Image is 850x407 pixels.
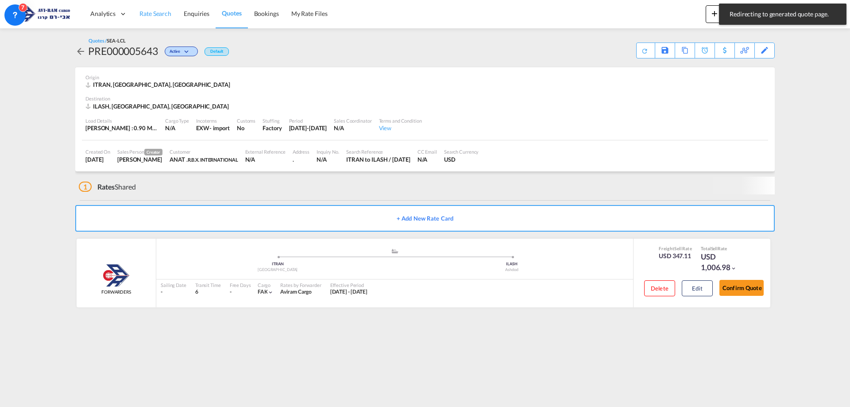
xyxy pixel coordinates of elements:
[245,155,286,163] div: N/A
[144,149,162,155] span: Creator
[379,117,422,124] div: Terms and Condition
[334,124,371,132] div: N/A
[117,155,162,163] div: SAAR ZEHAVIAN
[444,155,479,163] div: USD
[165,117,189,124] div: Cargo Type
[196,117,230,124] div: Incoterms
[237,117,255,124] div: Customs
[170,148,238,155] div: Customer
[417,148,437,155] div: CC Email
[317,148,339,155] div: Inquiry No.
[719,280,764,296] button: Confirm Quote
[395,267,629,273] div: Ashdod
[117,148,162,155] div: Sales Person
[188,157,238,163] span: R.B.X. INTERNATIONAL
[170,155,238,163] div: ANAT .
[280,288,312,295] span: Aviram Cargo
[263,124,282,132] div: Factory Stuffing
[346,155,410,163] div: ITRAN to ILASH / 11 Sep 2025
[209,124,230,132] div: - import
[395,261,629,267] div: ILASH
[644,280,675,296] button: Delete
[161,282,186,288] div: Sailing Date
[659,245,692,252] div: Freight Rate
[195,282,221,288] div: Transit Time
[330,288,368,295] span: [DATE] - [DATE]
[245,148,286,155] div: External Reference
[701,252,745,273] div: USD 1,006.98
[390,249,400,253] md-icon: assets/icons/custom/ship-fill.svg
[139,10,171,17] span: Rate Search
[317,155,339,163] div: N/A
[195,288,221,296] div: 6
[291,10,328,17] span: My Rate Files
[97,182,115,191] span: Rates
[85,148,110,155] div: Created On
[258,282,274,288] div: Cargo
[701,245,745,252] div: Total Rate
[79,182,136,192] div: Shared
[13,4,73,24] img: 166978e0a5f911edb4280f3c7a976193.png
[709,10,742,17] span: New
[417,155,437,163] div: N/A
[709,8,720,19] md-icon: icon-plus 400-fg
[293,148,309,155] div: Address
[334,117,371,124] div: Sales Coordinator
[85,81,232,89] div: ITRAN, Ravenna, Europe
[237,124,255,132] div: No
[641,43,650,54] div: Quote PDF is not available at this time
[230,288,232,296] div: -
[711,246,718,251] span: Sell
[161,288,186,296] div: -
[674,246,682,251] span: Sell
[659,252,692,260] div: USD 347.11
[170,49,182,57] span: Active
[727,10,838,19] span: Redirecting to generated quote page.
[196,124,209,132] div: EXW
[165,124,189,132] div: N/A
[641,47,648,54] md-icon: icon-refresh
[89,37,126,44] div: Quotes /SEA-LCL
[158,44,200,58] div: Change Status Here
[93,81,230,88] span: ITRAN, [GEOGRAPHIC_DATA], [GEOGRAPHIC_DATA]
[103,264,130,287] img: Aviram
[682,280,713,296] button: Edit
[85,124,158,132] div: [PERSON_NAME] : 0.90 MT | Volumetric Wt : 6.43 CBM | Chargeable Wt : 6.43 W/M
[254,10,279,17] span: Bookings
[79,182,92,192] span: 1
[205,47,229,56] div: Default
[330,288,368,296] div: 01 Sep 2025 - 30 Sep 2025
[88,44,158,58] div: PRE000005643
[263,117,282,124] div: Stuffing
[655,43,675,58] div: Save As Template
[101,289,131,295] span: FORWARDERS
[161,261,395,267] div: ITRAN
[258,288,268,295] span: FAK
[85,155,110,163] div: 11 Sep 2025
[444,148,479,155] div: Search Currency
[75,205,775,232] button: + Add New Rate Card
[85,95,765,102] div: Destination
[330,282,368,288] div: Effective Period
[184,10,209,17] span: Enquiries
[85,74,765,81] div: Origin
[379,124,422,132] div: View
[90,9,116,18] span: Analytics
[280,288,321,296] div: Aviram Cargo
[107,38,125,43] span: SEA-LCL
[293,155,309,163] div: .
[182,50,193,54] md-icon: icon-chevron-down
[289,124,327,132] div: 30 Sep 2025
[165,47,198,56] div: Change Status Here
[75,46,86,57] md-icon: icon-arrow-left
[85,117,158,124] div: Load Details
[75,44,88,58] div: icon-arrow-left
[280,282,321,288] div: Rates by Forwarder
[267,289,274,295] md-icon: icon-chevron-down
[230,282,251,288] div: Free Days
[161,267,395,273] div: [GEOGRAPHIC_DATA]
[289,117,327,124] div: Period
[346,148,410,155] div: Search Reference
[706,5,746,23] button: icon-plus 400-fgNewicon-chevron-down
[730,265,737,271] md-icon: icon-chevron-down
